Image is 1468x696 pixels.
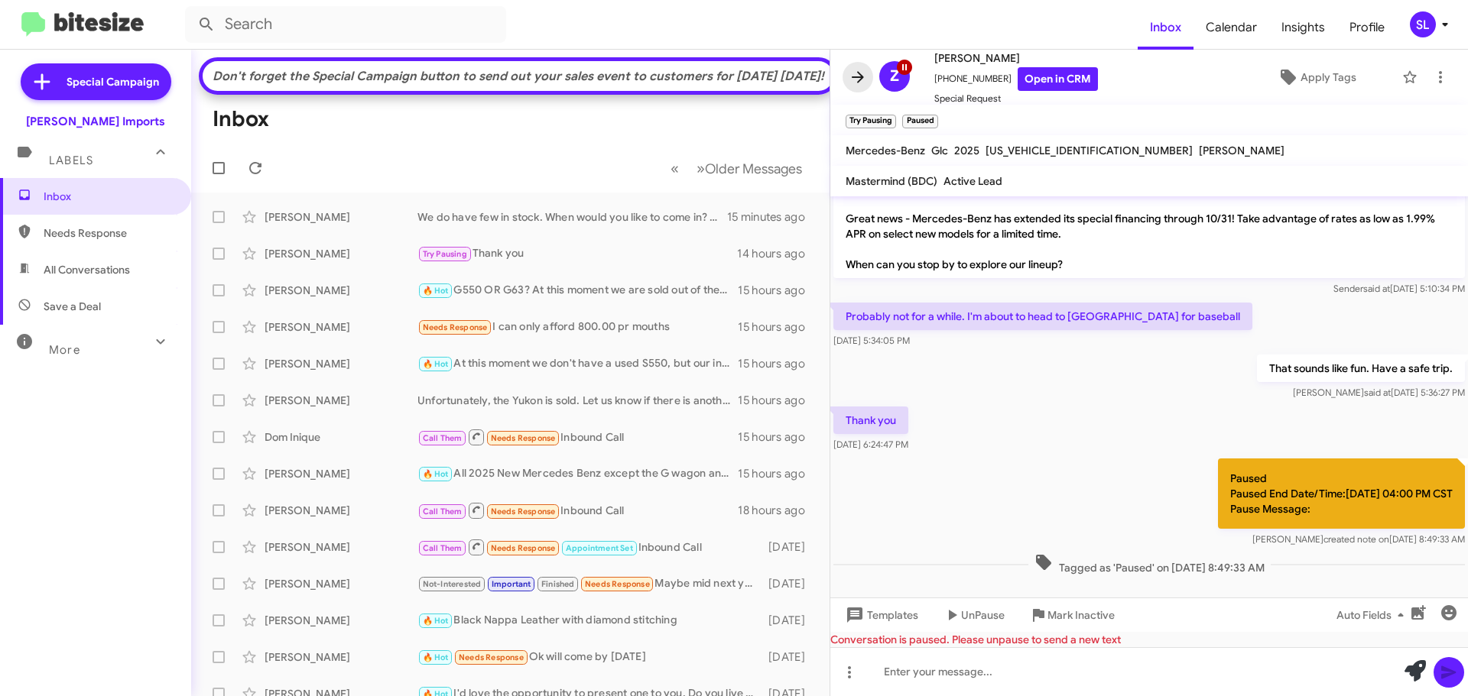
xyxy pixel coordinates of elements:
[931,144,948,157] span: Glc
[830,601,930,629] button: Templates
[265,649,417,665] div: [PERSON_NAME]
[423,579,482,589] span: Not-Interested
[761,649,817,665] div: [DATE]
[265,393,417,408] div: [PERSON_NAME]
[833,335,910,346] span: [DATE] 5:34:05 PM
[423,433,463,443] span: Call Them
[833,439,908,450] span: [DATE] 6:24:47 PM
[761,613,817,628] div: [DATE]
[423,286,449,296] span: 🔥 Hot
[44,189,174,204] span: Inbox
[705,160,802,177] span: Older Messages
[417,575,761,593] div: Maybe mid next year
[26,114,165,129] div: [PERSON_NAME] Imports
[1336,601,1410,629] span: Auto Fields
[417,245,737,263] div: Thank you
[833,303,1252,330] p: Probably not for a while. I'm about to head to [GEOGRAPHIC_DATA] for baseball
[1323,533,1389,545] span: created note on
[662,153,811,184] nav: Page navigation example
[459,652,524,662] span: Needs Response
[1363,283,1390,294] span: said at
[265,319,417,335] div: [PERSON_NAME]
[890,64,899,89] span: Z
[1138,5,1194,50] a: Inbox
[1018,67,1098,91] a: Open in CRM
[1238,63,1395,91] button: Apply Tags
[934,49,1098,67] span: [PERSON_NAME]
[846,115,896,128] small: Try Pausing
[491,543,556,553] span: Needs Response
[265,576,417,591] div: [PERSON_NAME]
[943,174,1002,188] span: Active Lead
[417,428,738,447] div: Inbound Call
[738,466,817,481] div: 15 hours ago
[934,91,1098,106] span: Special Request
[833,174,1465,278] p: Hi [PERSON_NAME] it's [PERSON_NAME] at [PERSON_NAME] Imports. Great news - Mercedes-Benz has exte...
[566,543,633,553] span: Appointment Set
[738,503,817,518] div: 18 hours ago
[687,153,811,184] button: Next
[265,283,417,298] div: [PERSON_NAME]
[417,282,738,299] div: G550 OR G63? At this moment we are sold out of them but getting a white G550 next month.
[761,576,817,591] div: [DATE]
[1410,11,1436,37] div: SL
[417,649,761,666] div: Ok will come by [DATE]
[417,538,761,557] div: Inbound Call
[265,356,417,371] div: [PERSON_NAME]
[986,144,1193,157] span: [US_VEHICLE_IDENTIFICATION_NUMBER]
[727,209,817,225] div: 15 minutes ago
[492,579,531,589] span: Important
[44,225,174,241] span: Needs Response
[1269,5,1337,50] a: Insights
[1301,63,1356,91] span: Apply Tags
[265,429,417,445] div: Dom Inique
[423,616,449,626] span: 🔥 Hot
[44,299,101,314] span: Save a Deal
[761,539,817,555] div: [DATE]
[738,283,817,298] div: 15 hours ago
[44,262,130,277] span: All Conversations
[1333,283,1465,294] span: Sender [DATE] 5:10:34 PM
[67,74,159,89] span: Special Campaign
[961,601,1005,629] span: UnPause
[265,539,417,555] div: [PERSON_NAME]
[1337,5,1397,50] a: Profile
[417,319,738,336] div: I can only afford 800.00 pr mouths
[843,601,918,629] span: Templates
[1218,458,1465,529] p: Paused Paused End Date/Time:[DATE] 04:00 PM CST Pause Message:
[846,144,925,157] span: Mercedes-Benz
[541,579,575,589] span: Finished
[423,322,488,332] span: Needs Response
[423,469,449,479] span: 🔥 Hot
[830,632,1468,647] div: Conversation is paused. Please unpause to send a new text
[1293,387,1465,398] span: [PERSON_NAME] [DATE] 5:36:27 PM
[1364,387,1391,398] span: said at
[671,159,679,178] span: «
[1324,601,1422,629] button: Auto Fields
[1194,5,1269,50] a: Calendar
[417,393,738,408] div: Unfortunately, the Yukon is sold. Let us know if there is another vehicle that catches your eye.
[417,209,727,225] div: We do have few in stock. When would you like to come in? We have an opening [DATE] at 1:15pm or 5...
[1252,533,1465,545] span: [PERSON_NAME] [DATE] 8:49:33 AM
[185,6,506,43] input: Search
[265,613,417,628] div: [PERSON_NAME]
[423,359,449,369] span: 🔥 Hot
[265,209,417,225] div: [PERSON_NAME]
[423,249,467,259] span: Try Pausing
[417,355,738,373] div: At this moment we don't have a used S550, but our inventory changes by the day.
[697,159,705,178] span: »
[423,543,463,553] span: Call Them
[1017,601,1127,629] button: Mark Inactive
[585,579,650,589] span: Needs Response
[491,507,556,516] span: Needs Response
[491,433,556,443] span: Needs Response
[738,393,817,408] div: 15 hours ago
[49,343,80,357] span: More
[833,406,908,434] p: Thank you
[1047,601,1115,629] span: Mark Inactive
[930,601,1017,629] button: UnPause
[417,465,738,483] div: All 2025 New Mercedes Benz except the G wagon and we also have specials for selected 2026 New Mer...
